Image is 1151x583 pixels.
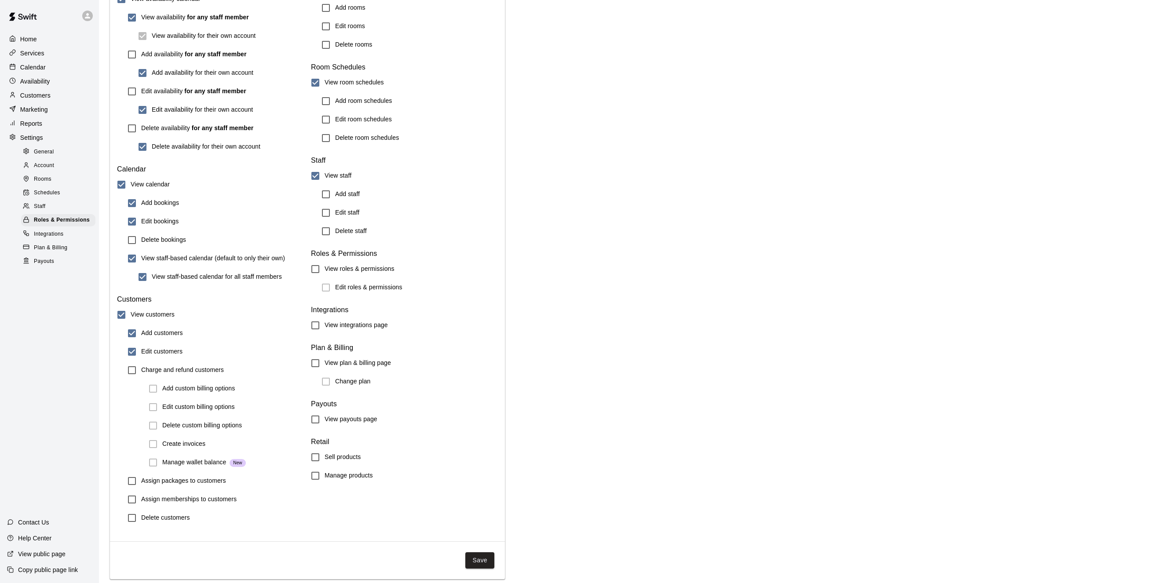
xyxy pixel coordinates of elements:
h6: Edit room schedules [335,115,392,124]
a: Rooms [21,173,99,186]
p: View public page [18,550,66,558]
h6: Payouts [311,398,498,410]
h6: Add customers [141,328,183,338]
div: Integrations [21,228,95,240]
span: Plan & Billing [34,244,67,252]
button: Save [465,552,494,568]
h6: Retail [311,436,498,448]
div: Plan & Billing [21,242,95,254]
h6: Add room schedules [335,96,392,106]
h6: Delete availability [141,124,253,133]
a: Integrations [21,227,99,241]
a: Payouts [21,255,99,268]
h6: View payouts page [325,415,377,424]
a: Reports [7,117,92,130]
span: Integrations [34,230,64,239]
div: Roles & Permissions [21,214,95,226]
h6: Create invoices [162,439,205,449]
b: for any staff member [192,124,253,131]
h6: Roles & Permissions [311,248,498,260]
h6: Sell products [325,452,361,462]
div: General [21,146,95,158]
h6: Customers [117,293,304,306]
a: Services [7,47,92,60]
a: Home [7,33,92,46]
p: Customers [20,91,51,100]
h6: Plan & Billing [311,342,498,354]
h6: Delete custom billing options [162,421,242,430]
p: Home [20,35,37,44]
h6: Assign memberships to customers [141,495,237,504]
h6: View room schedules [325,78,384,87]
a: Settings [7,131,92,144]
h6: View calendar [131,180,170,189]
a: Calendar [7,61,92,74]
div: Payouts [21,255,95,268]
h6: Staff [311,154,498,167]
h6: Delete staff [335,226,367,236]
div: Account [21,160,95,172]
a: Customers [7,89,92,102]
h6: Charge and refund customers [141,365,224,375]
h6: View availability for their own account [152,31,256,41]
h6: View availability [141,13,249,22]
h6: View integrations page [325,321,388,330]
p: Contact Us [18,518,49,527]
h6: Manage wallet balance [162,458,246,467]
a: Account [21,159,99,172]
p: Calendar [20,63,46,72]
a: Roles & Permissions [21,214,99,227]
span: New [230,459,245,466]
h6: Delete bookings [141,235,186,245]
span: Roles & Permissions [34,216,90,225]
h6: View staff [325,171,351,181]
h6: View plan & billing page [325,358,391,368]
h6: Manage products [325,471,373,481]
h6: Edit availability [141,87,246,96]
div: Rooms [21,173,95,186]
span: Staff [34,202,45,211]
b: for any staff member [187,14,248,21]
span: Account [34,161,54,170]
h6: View roles & permissions [325,264,395,274]
p: Reports [20,119,42,128]
h6: Add availability for their own account [152,68,253,78]
h6: Edit customers [141,347,183,357]
a: Availability [7,75,92,88]
h6: Edit staff [335,208,359,218]
a: Plan & Billing [21,241,99,255]
div: Schedules [21,187,95,199]
b: for any staff member [184,87,246,95]
b: for any staff member [185,51,246,58]
p: Help Center [18,534,51,543]
p: Availability [20,77,50,86]
h6: Edit custom billing options [162,402,235,412]
h6: Add bookings [141,198,179,208]
h6: Change plan [335,377,371,386]
p: Copy public page link [18,565,78,574]
a: General [21,145,99,159]
span: Schedules [34,189,60,197]
h6: Add staff [335,189,360,199]
span: General [34,148,54,157]
span: Rooms [34,175,51,184]
a: Staff [21,200,99,214]
h6: Edit availability for their own account [152,105,253,115]
h6: Edit rooms [335,22,365,31]
h6: Edit roles & permissions [335,283,402,292]
h6: Add rooms [335,3,365,13]
p: Services [20,49,44,58]
div: Staff [21,200,95,213]
span: Payouts [34,257,54,266]
a: Schedules [21,186,99,200]
a: Marketing [7,103,92,116]
h6: View staff-based calendar for all staff members [152,272,282,282]
h6: Delete rooms [335,40,372,50]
